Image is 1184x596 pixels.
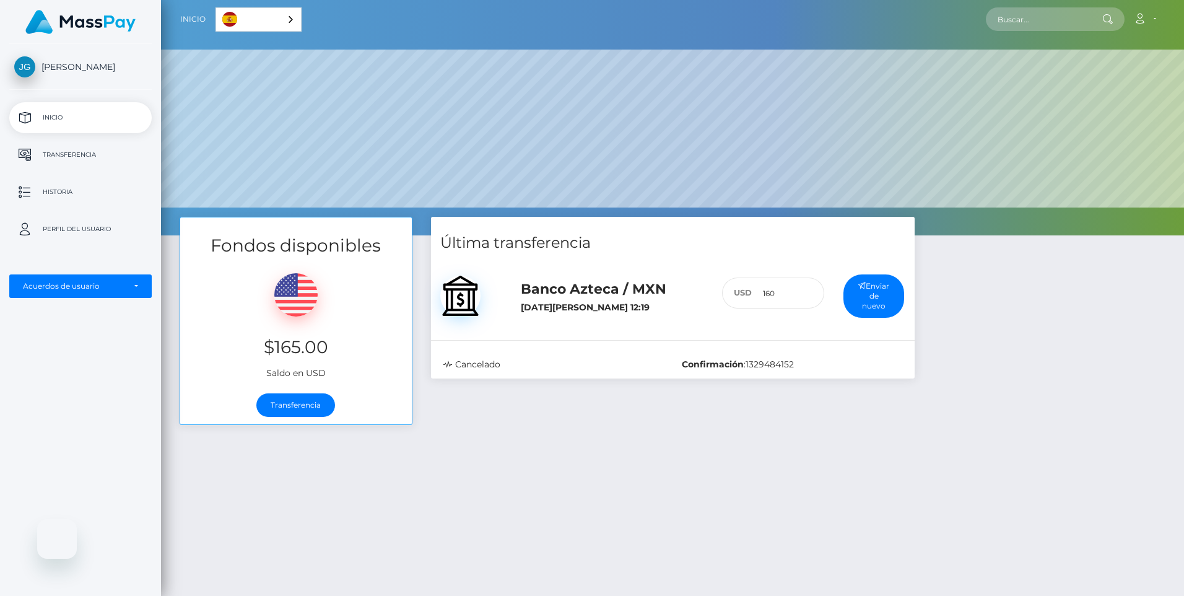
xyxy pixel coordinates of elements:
a: Historia [9,177,152,208]
a: Perfil del usuario [9,214,152,245]
button: Enviar de nuevo [843,274,904,318]
img: USD.png [274,273,318,317]
p: Transferencia [14,146,147,164]
a: Español [216,8,301,31]
a: Transferencia [9,139,152,170]
b: Confirmación [682,359,744,370]
div: Cancelado [434,358,673,371]
a: Inicio [9,102,152,133]
h3: Fondos disponibles [180,234,412,258]
input: 160.00 [752,278,824,309]
span: [PERSON_NAME] [9,61,152,72]
div: USD [722,278,752,309]
div: Saldo en USD [180,258,412,386]
h6: [DATE][PERSON_NAME] 12:19 [521,302,703,313]
img: bank.svg [440,276,481,316]
a: Transferencia [256,393,335,417]
aside: Language selected: Español [215,7,302,32]
span: 1329484152 [746,359,794,370]
img: MassPay [25,10,136,34]
iframe: Botón para iniciar la ventana de mensajería [37,519,77,559]
button: Acuerdos de usuario [9,274,152,298]
div: : [673,358,912,371]
h3: $165.00 [189,335,403,359]
p: Perfil del usuario [14,220,147,239]
a: Inicio [180,6,206,32]
p: Inicio [14,108,147,127]
p: Historia [14,183,147,201]
input: Buscar... [986,7,1102,31]
div: Acuerdos de usuario [23,281,124,291]
h5: Banco Azteca / MXN [521,280,703,299]
div: Language [215,7,302,32]
h4: Última transferencia [440,232,905,254]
